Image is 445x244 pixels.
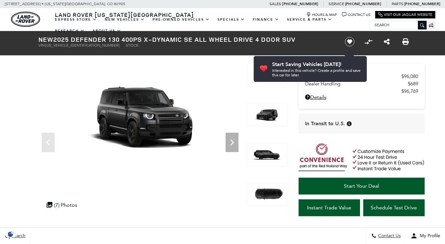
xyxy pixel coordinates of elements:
[89,25,125,37] a: About Us
[401,73,418,79] span: $96,080
[384,38,390,46] a: Share this New 2025 Defender 130 400PS X-Dynamic SE All Wheel Drive 4 Door SUV
[51,11,198,18] a: Land Rover [US_STATE][GEOGRAPHIC_DATA]
[149,14,214,25] a: Pre-Owned Vehicles
[343,37,357,47] button: Save vehicle
[299,178,425,194] a: Start Your Deal
[3,231,18,238] img: Opt-Out Icon
[404,1,440,6] a: [PHONE_NUMBER]
[3,231,18,238] section: Click to Open Cookie Consent Modal
[305,94,418,100] a: Details
[249,14,283,25] a: Finance
[5,2,125,6] a: [STREET_ADDRESS] • [US_STATE][GEOGRAPHIC_DATA], CO 80905
[214,14,249,25] a: Specials
[38,36,334,43] h1: 2025 Defender 130 400PS X-Dynamic SE All Wheel Drive 4 Door SUV
[283,14,336,25] a: Service & Parts
[247,143,287,166] img: New 2025 Carpathian Grey LAND ROVER 400PS X-Dynamic SE image 3
[364,37,373,47] button: Compare vehicle
[402,38,409,46] a: Print this New 2025 Defender 130 400PS X-Dynamic SE All Wheel Drive 4 Door SUV
[305,73,401,79] span: MSRP
[329,2,344,6] span: Service
[11,12,40,27] img: Land Rover
[38,43,46,48] span: VIN:
[126,43,140,48] span: Stock:
[408,81,418,87] span: $689
[11,12,40,27] a: land-rover
[51,14,101,25] a: EXPRESS STORE
[247,183,287,206] img: New 2025 Carpathian Grey LAND ROVER 400PS X-Dynamic SE image 4
[299,199,360,216] a: Instant Trade Value
[101,14,149,25] a: New Vehicles
[270,2,281,6] span: Sales
[376,233,401,239] span: Contact Us
[43,199,80,211] div: (7) Photos
[51,14,369,37] nav: Main Navigation
[370,21,426,29] input: Search
[345,1,381,6] a: [PHONE_NUMBER]
[226,133,238,152] div: Next
[38,63,242,178] img: New 2025 Carpathian Grey LAND ROVER 400PS X-Dynamic SE image 1
[51,25,89,37] a: Research
[401,88,418,94] span: $96,769
[347,121,352,126] div: Vehicle has shipped from factory of origin. Estimated time of delivery to Retailer is on average ...
[46,43,119,48] span: [US_VEHICLE_IDENTIFICATION_NUMBER]
[282,1,318,6] a: [PHONE_NUMBER]
[371,205,417,211] span: Schedule Test Drive
[363,199,425,216] a: Schedule Test Drive
[247,63,287,87] img: New 2025 Carpathian Grey LAND ROVER 400PS X-Dynamic SE image 1
[406,228,445,244] button: Open user profile menu
[417,233,440,239] span: My Profile
[38,35,53,44] strong: New
[307,205,351,211] span: Instant Trade Value
[305,88,418,94] a: $96,769
[342,12,370,17] a: Contact Us
[305,81,418,87] a: Dealer Handling $689
[247,103,287,127] img: New 2025 Carpathian Grey LAND ROVER 400PS X-Dynamic SE image 2
[305,81,408,87] span: Dealer Handling
[305,73,418,79] a: MSRP $96,080
[392,2,403,6] span: Parts
[305,120,345,127] span: In Transit to U.S.
[378,12,432,17] a: Visit Our Jaguar Website
[55,11,194,18] span: Land Rover [US_STATE][GEOGRAPHIC_DATA]
[344,183,379,189] span: Start Your Deal
[306,12,337,17] a: Hours & Map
